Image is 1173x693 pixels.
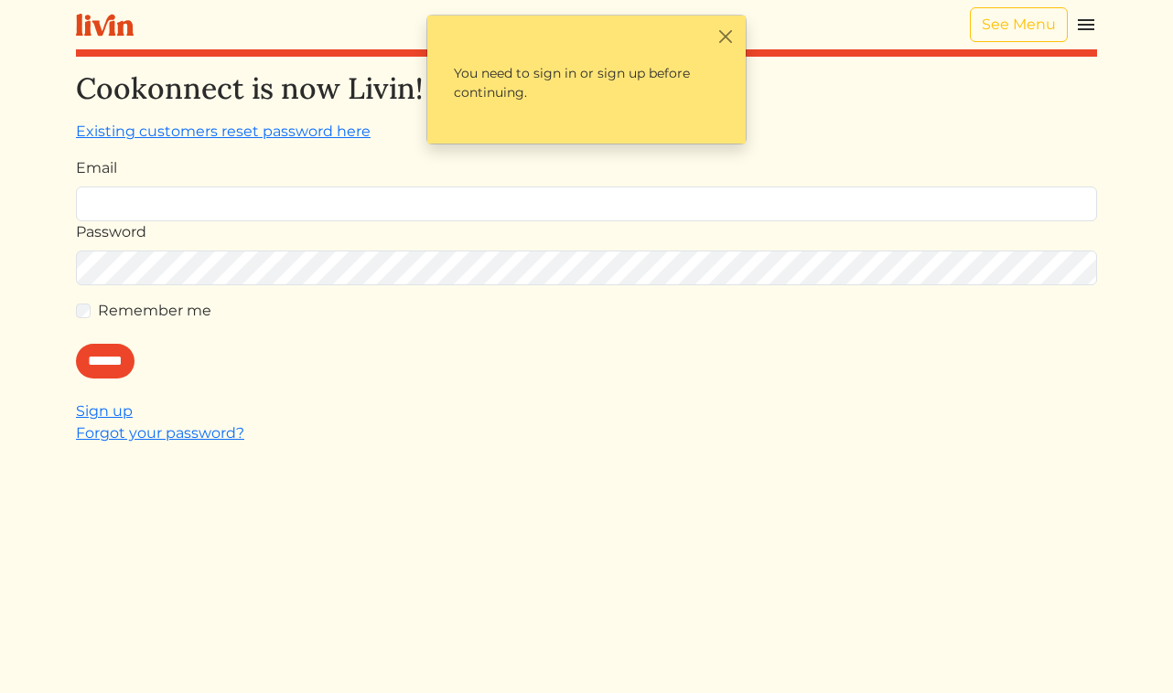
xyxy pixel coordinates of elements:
img: livin-logo-a0d97d1a881af30f6274990eb6222085a2533c92bbd1e4f22c21b4f0d0e3210c.svg [76,14,134,37]
label: Password [76,221,146,243]
img: menu_hamburger-cb6d353cf0ecd9f46ceae1c99ecbeb4a00e71ca567a856bd81f57e9d8c17bb26.svg [1075,14,1097,36]
button: Close [716,27,735,46]
h2: Cookonnect is now Livin! [76,71,1097,106]
p: You need to sign in or sign up before continuing. [438,48,735,118]
label: Email [76,157,117,179]
a: Sign up [76,402,133,420]
label: Remember me [98,300,211,322]
a: Forgot your password? [76,424,244,442]
a: Existing customers reset password here [76,123,371,140]
a: See Menu [970,7,1068,42]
